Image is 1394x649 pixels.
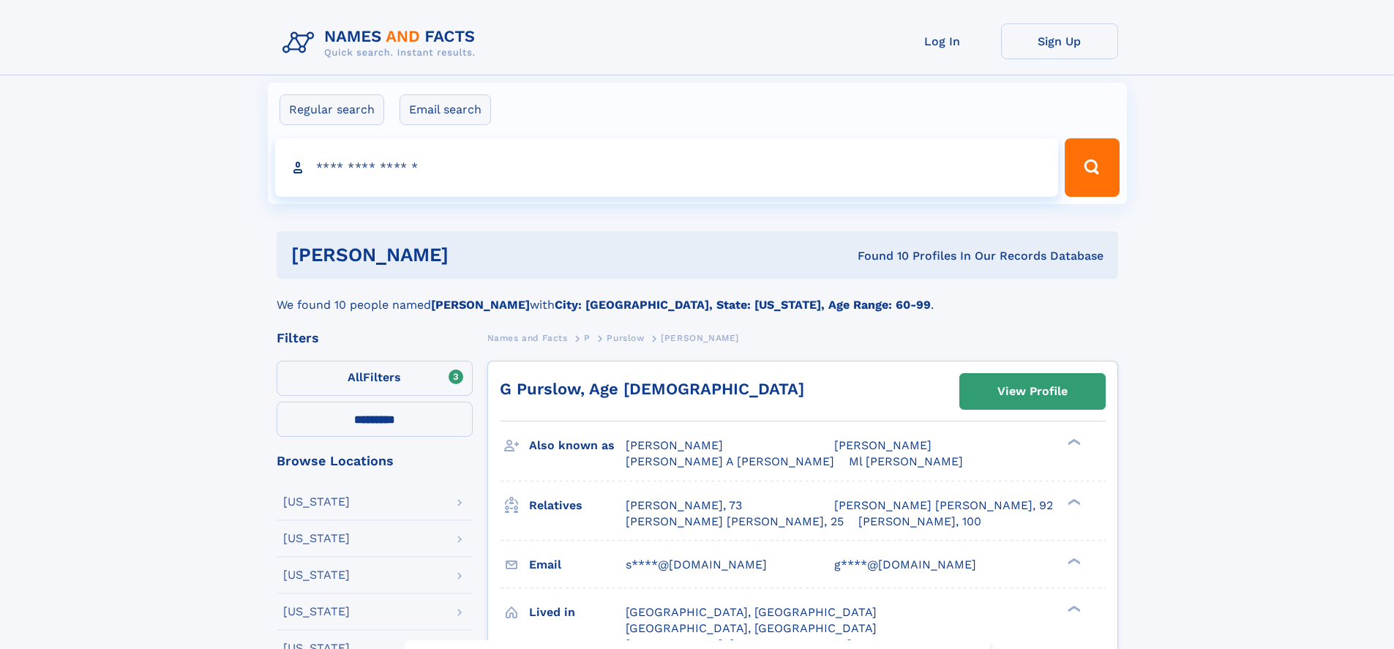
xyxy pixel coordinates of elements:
[858,514,981,530] a: [PERSON_NAME], 100
[431,298,530,312] b: [PERSON_NAME]
[849,454,963,468] span: Ml [PERSON_NAME]
[291,246,653,264] h1: [PERSON_NAME]
[277,23,487,63] img: Logo Names and Facts
[626,514,844,530] a: [PERSON_NAME] [PERSON_NAME], 25
[584,333,591,343] span: P
[997,375,1068,408] div: View Profile
[277,361,473,396] label: Filters
[607,333,644,343] span: Purslow
[529,433,626,458] h3: Also known as
[277,279,1118,314] div: We found 10 people named with .
[1065,138,1119,197] button: Search Button
[277,331,473,345] div: Filters
[280,94,384,125] label: Regular search
[283,569,350,581] div: [US_STATE]
[283,606,350,618] div: [US_STATE]
[626,605,877,619] span: [GEOGRAPHIC_DATA], [GEOGRAPHIC_DATA]
[653,248,1103,264] div: Found 10 Profiles In Our Records Database
[626,498,742,514] a: [PERSON_NAME], 73
[283,533,350,544] div: [US_STATE]
[1064,556,1082,566] div: ❯
[283,496,350,508] div: [US_STATE]
[275,138,1059,197] input: search input
[960,374,1105,409] a: View Profile
[1064,438,1082,447] div: ❯
[834,498,1053,514] a: [PERSON_NAME] [PERSON_NAME], 92
[500,380,804,398] a: G Purslow, Age [DEMOGRAPHIC_DATA]
[400,94,491,125] label: Email search
[884,23,1001,59] a: Log In
[626,621,877,635] span: [GEOGRAPHIC_DATA], [GEOGRAPHIC_DATA]
[661,333,739,343] span: [PERSON_NAME]
[529,493,626,518] h3: Relatives
[555,298,931,312] b: City: [GEOGRAPHIC_DATA], State: [US_STATE], Age Range: 60-99
[529,552,626,577] h3: Email
[529,600,626,625] h3: Lived in
[1001,23,1118,59] a: Sign Up
[607,329,644,347] a: Purslow
[584,329,591,347] a: P
[1064,497,1082,506] div: ❯
[277,454,473,468] div: Browse Locations
[487,329,568,347] a: Names and Facts
[1064,604,1082,613] div: ❯
[626,454,834,468] span: [PERSON_NAME] A [PERSON_NAME]
[348,370,363,384] span: All
[626,438,723,452] span: [PERSON_NAME]
[834,438,932,452] span: [PERSON_NAME]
